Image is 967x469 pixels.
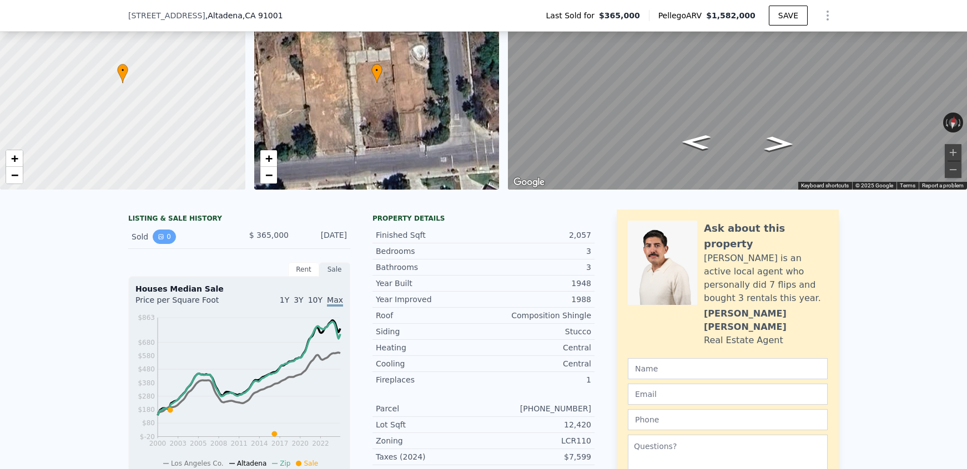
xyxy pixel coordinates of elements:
div: Sold [132,230,230,244]
div: • [117,64,128,83]
span: • [371,65,382,75]
div: Siding [376,326,484,337]
tspan: $680 [138,339,155,346]
div: Price per Square Foot [135,294,239,312]
div: • [371,64,382,83]
div: 1 [484,374,591,385]
div: Houses Median Sale [135,283,343,294]
tspan: 2000 [149,440,167,447]
div: Property details [372,214,595,223]
div: [PERSON_NAME] is an active local agent who personally did 7 flips and bought 3 rentals this year. [704,252,828,305]
button: Rotate counterclockwise [943,113,949,132]
span: Pellego ARV [658,10,707,21]
tspan: $180 [138,406,155,414]
tspan: $380 [138,379,155,387]
span: $ 365,000 [249,231,289,239]
div: Bedrooms [376,246,484,257]
div: Parcel [376,403,484,414]
button: Zoom out [945,161,961,178]
img: Google [511,175,547,190]
div: LISTING & SALE HISTORY [128,214,350,225]
span: 10Y [308,295,323,304]
span: + [265,151,272,165]
tspan: 2020 [291,440,309,447]
a: Report a problem [922,182,964,188]
span: Last Sold for [546,10,600,21]
span: © 2025 Google [855,182,893,188]
div: Central [484,342,591,353]
span: Altadena [237,460,267,467]
tspan: 2017 [271,440,289,447]
tspan: $280 [138,392,155,400]
span: − [11,168,18,182]
input: Phone [628,409,828,430]
button: Rotate clockwise [958,113,964,132]
tspan: 2003 [169,440,187,447]
div: LCR110 [484,435,591,446]
path: Go West, E Loma Alta Dr [669,131,723,153]
div: Roof [376,310,484,321]
div: Rent [288,262,319,277]
div: 2,057 [484,230,591,241]
button: Reset the view [948,112,959,133]
tspan: $863 [138,314,155,322]
div: Year Built [376,278,484,289]
button: SAVE [769,6,808,26]
path: Go East, E Loma Alta Dr [752,133,806,155]
div: Real Estate Agent [704,334,783,347]
a: Zoom out [260,167,277,183]
div: $7,599 [484,451,591,462]
span: Zip [280,460,290,467]
input: Name [628,358,828,379]
a: Zoom in [260,150,277,167]
input: Email [628,384,828,405]
div: [PERSON_NAME] [PERSON_NAME] [704,307,828,334]
div: [DATE] [298,230,347,244]
span: Max [327,295,343,307]
button: View historical data [153,230,176,244]
div: Lot Sqft [376,419,484,430]
span: + [11,151,18,165]
div: Year Improved [376,294,484,305]
tspan: 2014 [251,440,268,447]
div: Stucco [484,326,591,337]
button: Show Options [817,4,839,27]
span: 1Y [280,295,289,304]
tspan: $-20 [140,433,155,441]
span: Sale [304,460,318,467]
a: Open this area in Google Maps (opens a new window) [511,175,547,190]
tspan: 2008 [210,440,228,447]
span: , CA 91001 [243,11,283,20]
button: Keyboard shortcuts [801,182,849,190]
tspan: 2022 [312,440,329,447]
tspan: $580 [138,352,155,360]
a: Zoom out [6,167,23,183]
div: Zoning [376,435,484,446]
span: $1,582,000 [706,11,756,20]
tspan: $80 [142,419,155,427]
div: 12,420 [484,419,591,430]
div: Composition Shingle [484,310,591,321]
div: Bathrooms [376,262,484,273]
div: Cooling [376,358,484,369]
div: 3 [484,262,591,273]
span: $365,000 [599,10,640,21]
div: Central [484,358,591,369]
a: Terms (opens in new tab) [900,182,915,188]
tspan: 2011 [230,440,248,447]
div: Ask about this property [704,221,828,252]
a: Zoom in [6,150,23,167]
div: 3 [484,246,591,257]
div: Finished Sqft [376,230,484,241]
div: Taxes (2024) [376,451,484,462]
div: Sale [319,262,350,277]
div: 1948 [484,278,591,289]
button: Zoom in [945,144,961,161]
div: Heating [376,342,484,353]
tspan: $480 [138,365,155,373]
div: Fireplaces [376,374,484,385]
div: 1988 [484,294,591,305]
tspan: 2005 [190,440,207,447]
span: 3Y [294,295,303,304]
span: [STREET_ADDRESS] [128,10,205,21]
